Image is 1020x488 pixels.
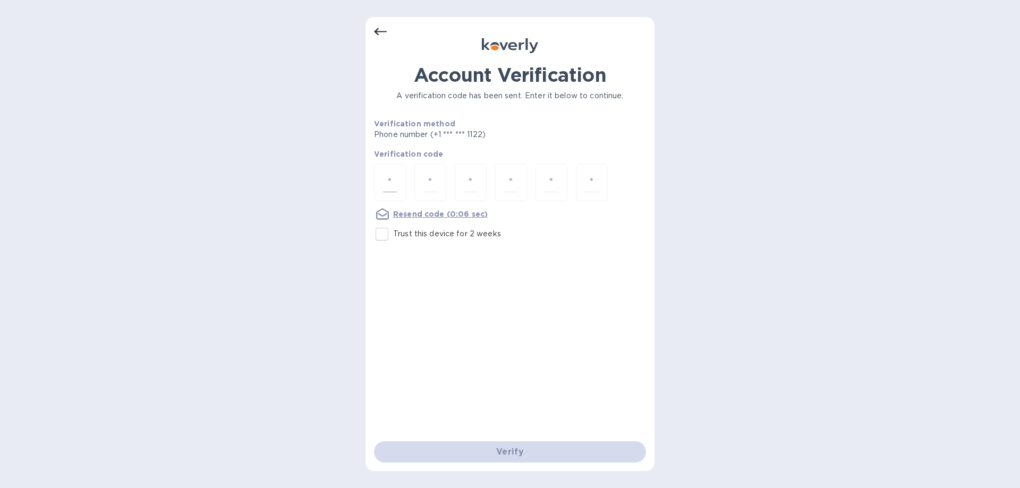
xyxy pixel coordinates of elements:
[374,119,455,128] b: Verification method
[374,129,567,140] p: Phone number (+1 *** *** 1122)
[393,228,501,239] p: Trust this device for 2 weeks
[393,210,488,218] u: Resend code (0:06 sec)
[374,64,646,86] h1: Account Verification
[374,149,646,159] p: Verification code
[374,90,646,101] p: A verification code has been sent. Enter it below to continue.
